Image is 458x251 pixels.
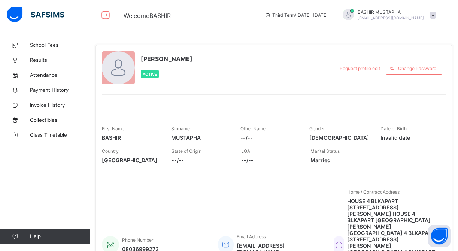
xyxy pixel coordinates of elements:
span: Country [102,148,119,154]
span: First Name [102,126,124,131]
span: Attendance [30,72,90,78]
span: School Fees [30,42,90,48]
span: Payment History [30,87,90,93]
span: Home / Contract Address [347,189,400,195]
span: Welcome BASHIR [124,12,171,19]
span: Class Timetable [30,132,90,138]
span: [PERSON_NAME] [141,55,192,63]
span: Help [30,233,90,239]
span: Request profile edit [340,66,380,71]
span: Other Name [240,126,266,131]
img: safsims [7,7,64,22]
button: Open asap [428,225,451,247]
span: --/-- [241,157,300,163]
span: Email Address [237,234,266,239]
span: --/-- [240,134,298,141]
span: BASHIR [102,134,160,141]
span: State of Origin [172,148,201,154]
div: BASHIRMUSTAPHA [335,9,440,21]
span: Marital Status [310,148,340,154]
span: BASHIR MUSTAPHA [358,9,424,15]
span: [GEOGRAPHIC_DATA] [102,157,160,163]
span: LGA [241,148,250,154]
span: Change Password [398,66,436,71]
span: Date of Birth [380,126,407,131]
span: Collectibles [30,117,90,123]
span: MUSTAPHA [171,134,229,141]
span: Phone Number [122,237,153,243]
span: session/term information [265,12,328,18]
span: [DEMOGRAPHIC_DATA] [309,134,369,141]
span: Invalid date [380,134,439,141]
span: [EMAIL_ADDRESS][DOMAIN_NAME] [358,16,424,20]
span: Results [30,57,90,63]
span: Active [143,72,157,76]
span: Surname [171,126,190,131]
span: Invoice History [30,102,90,108]
span: Married [310,157,369,163]
span: --/-- [172,157,230,163]
span: Gender [309,126,325,131]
